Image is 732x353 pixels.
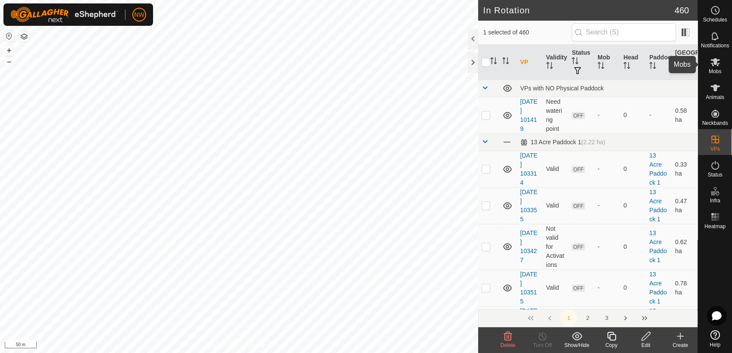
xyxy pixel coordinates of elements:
td: Valid [543,187,569,224]
div: - [597,164,616,173]
button: 1 [560,310,577,327]
td: 0.33 ha [672,151,698,187]
td: Need watering point [543,97,569,133]
button: – [4,56,14,67]
span: Neckbands [702,121,728,126]
button: + [4,45,14,56]
button: Reset Map [4,31,14,41]
td: - [646,97,672,133]
td: 0 [620,306,646,343]
div: - [597,242,616,251]
span: Help [710,342,720,347]
p-sorticon: Activate to sort [675,68,682,74]
td: 0 [620,224,646,269]
button: Last Page [636,310,653,327]
button: 2 [579,310,596,327]
span: OFF [572,202,585,210]
th: Mob [594,45,620,80]
td: Not valid for Activations [543,224,569,269]
td: 0 [620,151,646,187]
div: - [597,283,616,292]
div: - [597,201,616,210]
p-sorticon: Activate to sort [623,63,630,70]
td: 0.78 ha [672,269,698,306]
td: 0 [620,97,646,133]
span: 460 [675,4,689,17]
td: Valid [543,269,569,306]
span: OFF [572,285,585,292]
div: Copy [594,341,629,349]
a: Help [698,327,732,351]
a: Contact Us [247,342,273,350]
button: Next Page [617,310,634,327]
p-sorticon: Activate to sort [649,63,656,70]
p-sorticon: Activate to sort [546,63,553,70]
span: Infra [710,198,720,203]
span: Status [707,172,722,177]
div: Edit [629,341,663,349]
a: [DATE] 103355 [520,189,538,223]
span: VPs [710,146,719,152]
span: Delete [501,342,516,348]
input: Search (S) [572,23,676,41]
th: Status [568,45,594,80]
div: VPs with NO Physical Paddock [520,85,694,92]
td: Valid [543,151,569,187]
span: OFF [572,243,585,251]
td: 0.62 ha [672,224,698,269]
td: 0 [620,269,646,306]
span: OFF [572,112,585,119]
p-sorticon: Activate to sort [572,59,579,65]
div: Show/Hide [560,341,594,349]
a: [DATE] 103314 [520,152,538,186]
span: Mobs [709,69,721,74]
a: 13 Acre Paddock 1 [649,271,666,305]
div: Create [663,341,698,349]
td: 0.58 ha [672,97,698,133]
span: NW [134,10,144,19]
a: 13 Acre Paddock 1 [649,152,666,186]
td: 0 [620,187,646,224]
span: OFF [572,166,585,173]
p-sorticon: Activate to sort [490,59,497,65]
th: VP [517,45,543,80]
span: Heatmap [704,224,726,229]
td: 1 ha [672,306,698,343]
span: Animals [706,95,724,100]
span: Schedules [703,17,727,22]
td: 0.47 ha [672,187,698,224]
button: 3 [598,310,615,327]
p-sorticon: Activate to sort [502,59,509,65]
a: [DATE] 103427 [520,229,538,263]
button: Map Layers [19,31,29,42]
a: Privacy Policy [205,342,237,350]
div: 13 Acre Paddock 1 [520,139,606,146]
a: 13 Acre Paddock 1 [649,307,666,341]
span: 1 selected of 460 [483,28,572,37]
div: Turn Off [525,341,560,349]
div: - [597,111,616,120]
td: Valid [543,306,569,343]
th: Head [620,45,646,80]
span: (2.22 ha) [581,139,605,146]
a: 13 Acre Paddock 1 [649,189,666,223]
a: 13 Acre Paddock 1 [649,229,666,263]
p-sorticon: Activate to sort [597,63,604,70]
a: [DATE] 101419 [520,98,538,132]
span: Notifications [701,43,729,48]
img: Gallagher Logo [10,7,118,22]
a: [DATE] 170542 [520,307,538,341]
h2: In Rotation [483,5,675,15]
th: Validity [543,45,569,80]
th: [GEOGRAPHIC_DATA] Area [672,45,698,80]
a: [DATE] 103515 [520,271,538,305]
th: Paddock [646,45,672,80]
